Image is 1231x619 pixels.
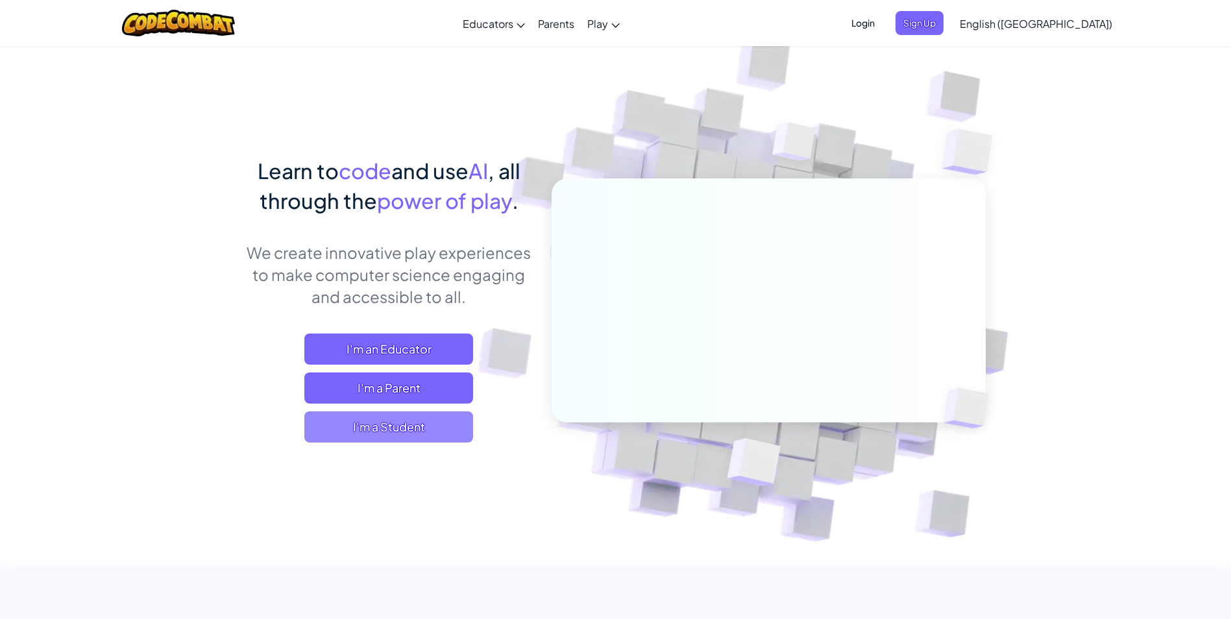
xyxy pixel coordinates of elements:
img: Overlap cubes [921,361,1019,455]
a: Play [581,6,626,41]
a: English ([GEOGRAPHIC_DATA]) [953,6,1119,41]
span: AI [469,158,488,184]
a: I'm an Educator [304,334,473,365]
img: Overlap cubes [916,97,1029,207]
button: I'm a Student [304,411,473,443]
span: power of play [377,188,512,213]
a: Educators [456,6,531,41]
img: Overlap cubes [695,411,811,518]
span: English ([GEOGRAPHIC_DATA]) [960,17,1112,30]
a: Parents [531,6,581,41]
span: code [339,158,391,184]
span: . [512,188,518,213]
span: Learn to [258,158,339,184]
a: I'm a Parent [304,372,473,404]
button: Sign Up [896,11,944,35]
p: We create innovative play experiences to make computer science engaging and accessible to all. [246,241,532,308]
img: CodeCombat logo [122,10,236,36]
span: Play [587,17,608,30]
img: Overlap cubes [748,97,841,193]
span: Educators [463,17,513,30]
button: Login [844,11,883,35]
span: and use [391,158,469,184]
